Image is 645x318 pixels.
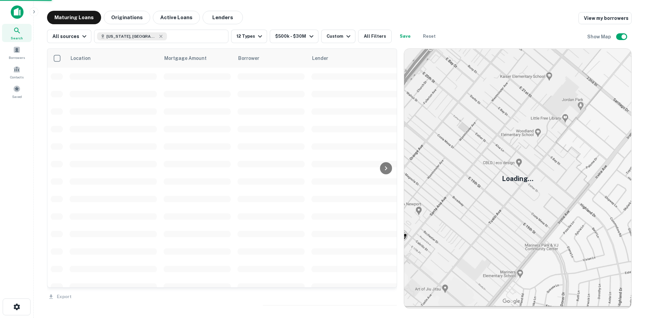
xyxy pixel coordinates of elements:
[164,54,215,62] span: Mortgage Amount
[308,49,416,68] th: Lender
[611,264,645,296] iframe: Chat Widget
[11,5,24,19] img: capitalize-icon.png
[2,63,32,81] a: Contacts
[238,54,259,62] span: Borrower
[9,55,25,60] span: Borrowers
[104,11,150,24] button: Originations
[502,174,533,184] h5: Loading...
[153,11,200,24] button: Active Loans
[404,49,631,308] img: map-placeholder.webp
[47,30,91,43] button: All sources
[2,82,32,101] a: Saved
[578,12,632,24] a: View my borrowers
[70,54,99,62] span: Location
[47,11,101,24] button: Maturing Loans
[321,30,355,43] button: Custom
[312,54,328,62] span: Lender
[11,35,23,41] span: Search
[10,74,24,80] span: Contacts
[66,49,160,68] th: Location
[587,33,612,40] h6: Show Map
[203,11,243,24] button: Lenders
[52,32,88,40] div: All sources
[327,32,352,40] div: Custom
[419,30,440,43] button: Reset
[2,24,32,42] a: Search
[394,30,416,43] button: Save your search to get updates of matches that match your search criteria.
[231,30,267,43] button: 12 Types
[12,94,22,99] span: Saved
[94,30,228,43] button: [US_STATE], [GEOGRAPHIC_DATA]
[358,30,392,43] button: All Filters
[106,33,157,39] span: [US_STATE], [GEOGRAPHIC_DATA]
[160,49,234,68] th: Mortgage Amount
[2,43,32,62] a: Borrowers
[234,49,308,68] th: Borrower
[270,30,318,43] button: $500k - $30M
